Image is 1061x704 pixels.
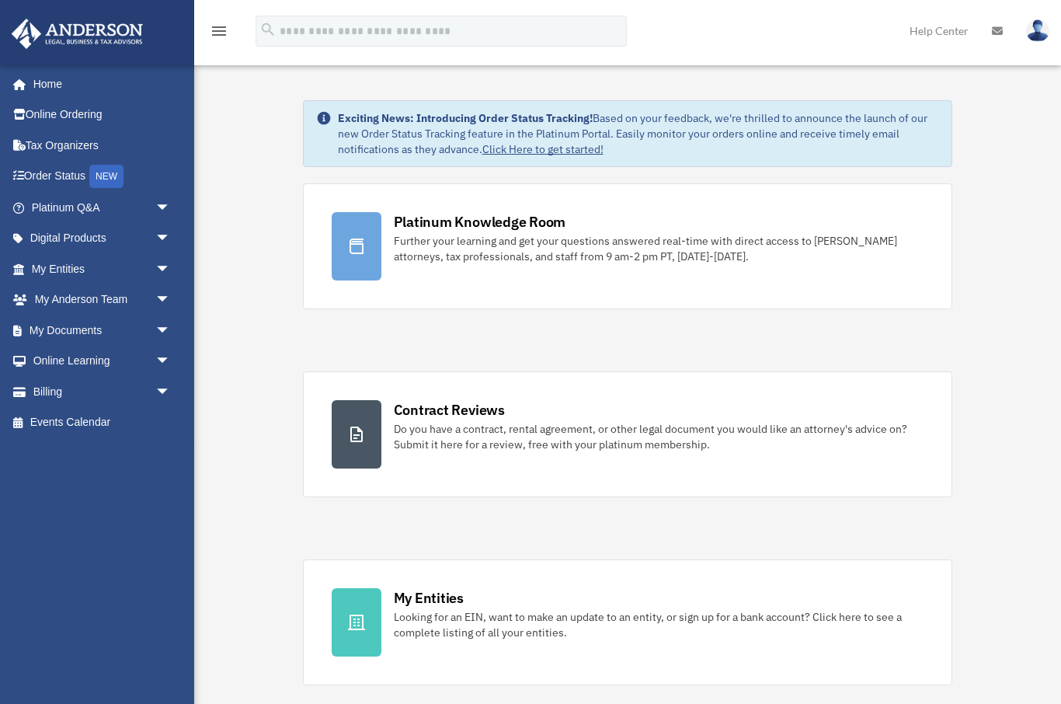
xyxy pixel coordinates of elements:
a: My Entities Looking for an EIN, want to make an update to an entity, or sign up for a bank accoun... [303,559,953,685]
div: Based on your feedback, we're thrilled to announce the launch of our new Order Status Tracking fe... [338,110,940,157]
div: Contract Reviews [394,400,505,420]
div: NEW [89,165,123,188]
img: User Pic [1026,19,1049,42]
span: arrow_drop_down [155,284,186,316]
div: Do you have a contract, rental agreement, or other legal document you would like an attorney's ad... [394,421,924,452]
a: Home [11,68,186,99]
span: arrow_drop_down [155,376,186,408]
a: Digital Productsarrow_drop_down [11,223,194,254]
a: My Anderson Teamarrow_drop_down [11,284,194,315]
i: search [259,21,277,38]
a: Platinum Q&Aarrow_drop_down [11,192,194,223]
a: Contract Reviews Do you have a contract, rental agreement, or other legal document you would like... [303,371,953,497]
span: arrow_drop_down [155,315,186,347]
i: menu [210,22,228,40]
a: My Entitiesarrow_drop_down [11,253,194,284]
span: arrow_drop_down [155,223,186,255]
a: Order StatusNEW [11,161,194,193]
a: Online Ordering [11,99,194,131]
div: Platinum Knowledge Room [394,212,566,232]
strong: Exciting News: Introducing Order Status Tracking! [338,111,593,125]
span: arrow_drop_down [155,192,186,224]
a: Events Calendar [11,407,194,438]
a: My Documentsarrow_drop_down [11,315,194,346]
div: My Entities [394,588,464,608]
a: Billingarrow_drop_down [11,376,194,407]
img: Anderson Advisors Platinum Portal [7,19,148,49]
a: Tax Organizers [11,130,194,161]
div: Further your learning and get your questions answered real-time with direct access to [PERSON_NAM... [394,233,924,264]
a: Click Here to get started! [482,142,604,156]
a: menu [210,27,228,40]
a: Platinum Knowledge Room Further your learning and get your questions answered real-time with dire... [303,183,953,309]
span: arrow_drop_down [155,346,186,378]
span: arrow_drop_down [155,253,186,285]
div: Looking for an EIN, want to make an update to an entity, or sign up for a bank account? Click her... [394,609,924,640]
a: Online Learningarrow_drop_down [11,346,194,377]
